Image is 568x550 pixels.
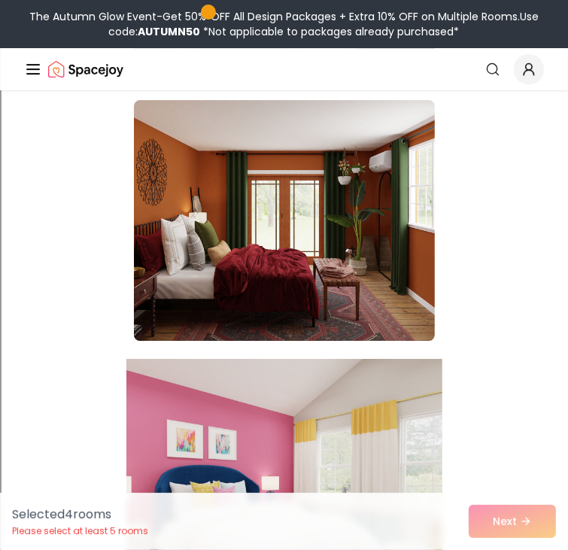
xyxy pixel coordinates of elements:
span: *Not applicable to packages already purchased* [201,24,460,39]
img: Spacejoy Logo [48,54,123,84]
div: Rename [6,87,562,101]
div: Sort New > Old [6,20,562,33]
div: Sign out [6,74,562,87]
div: Move To ... [6,101,562,114]
p: Selected 4 room s [12,506,148,524]
div: The Autumn Glow Event-Get 50% OFF All Design Packages + Extra 10% OFF on Multiple Rooms. [6,9,562,39]
div: Move To ... [6,33,562,47]
p: Please select at least 5 rooms [12,525,148,537]
span: Use code: [109,9,539,39]
a: Spacejoy [48,54,123,84]
div: Sort A > Z [6,6,562,20]
div: Delete [6,47,562,60]
div: Options [6,60,562,74]
nav: Global [24,48,544,90]
b: AUTUMN50 [138,24,201,39]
